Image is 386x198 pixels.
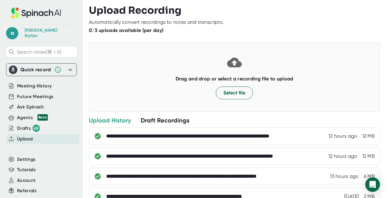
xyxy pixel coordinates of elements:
[17,125,40,132] div: Drafts
[176,76,293,82] b: Drag and drop or select a recording file to upload
[17,156,36,163] button: Settings
[365,177,380,192] div: Open Intercom Messenger
[17,136,33,143] button: Upload
[25,28,70,38] div: Abdul Rahim
[37,114,48,121] div: Beta
[9,64,74,76] div: Quick record
[330,173,359,179] div: 8/13/2025, 8:14:31 PM
[17,187,37,194] button: Referrals
[141,116,189,124] div: Draft Recordings
[362,153,375,159] div: 12 MB
[89,5,380,16] h3: Upload Recording
[17,125,40,132] button: Drafts 49
[216,87,253,99] button: Select file
[364,173,375,179] div: 6 MB
[17,114,48,121] div: Agents
[17,83,52,90] button: Meeting History
[6,27,18,39] span: a
[17,93,53,100] button: Future Meetings
[89,27,163,33] b: 0/3 uploads available (per day)
[17,166,36,173] button: Tutorials
[362,133,375,139] div: 12 MB
[17,104,44,111] button: Ask Spinach
[20,67,51,73] div: Quick record
[17,177,36,184] button: Account
[17,49,61,55] span: Search notes (⌘ + K)
[89,116,131,124] div: Upload History
[328,133,357,139] div: 8/13/2025, 8:26:34 PM
[223,89,245,97] span: Select file
[89,19,223,25] div: Automatically convert recordings to notes and transcripts.
[328,153,357,159] div: 8/13/2025, 8:22:19 PM
[17,114,48,121] button: Agents Beta
[33,125,40,132] div: 49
